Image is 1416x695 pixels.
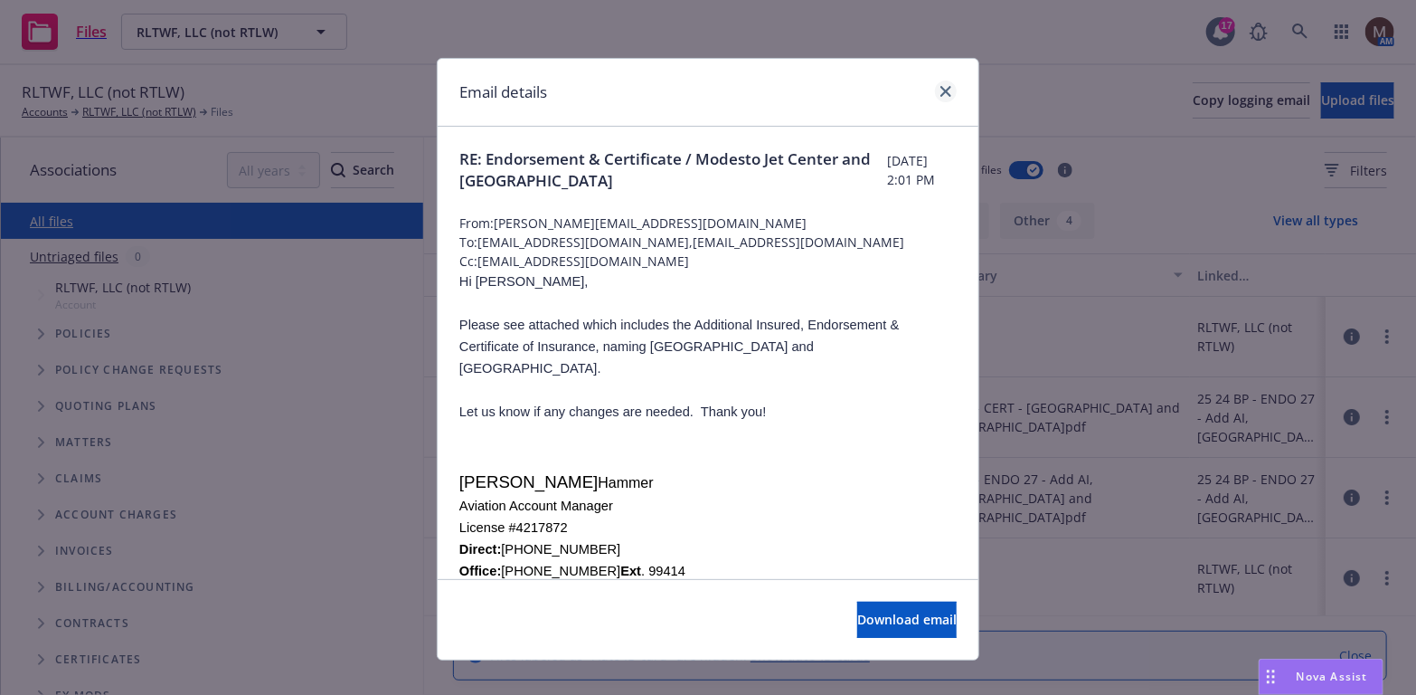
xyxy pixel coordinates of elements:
[459,318,899,376] span: Please see attached which includes the Additional Insured, Endorsement & Certificate of Insurance...
[459,214,957,233] span: From: [PERSON_NAME][EMAIL_ADDRESS][DOMAIN_NAME]
[857,602,957,638] button: Download email
[857,611,957,628] span: Download email
[459,520,568,535] span: License #4217872
[620,564,641,578] span: Ext
[459,564,501,578] span: Office:
[459,252,957,271] span: Cc: [EMAIL_ADDRESS][DOMAIN_NAME]
[459,405,767,419] span: Let us know if any changes are needed. Thank you!
[935,81,957,102] a: close
[501,564,620,578] span: [PHONE_NUMBER]
[1297,669,1368,684] span: Nova Assist
[598,475,653,490] span: Hammer
[459,81,547,104] h1: Email details
[459,472,598,491] span: [PERSON_NAME]
[641,564,685,578] span: . 99414
[501,542,620,557] span: [PHONE_NUMBER]
[459,542,501,557] span: Direct:
[459,274,589,289] span: Hi [PERSON_NAME],
[1260,660,1282,694] div: Drag to move
[887,151,957,189] span: [DATE] 2:01 PM
[459,233,957,252] span: To: [EMAIL_ADDRESS][DOMAIN_NAME],[EMAIL_ADDRESS][DOMAIN_NAME]
[459,499,613,513] span: Aviation Account Manager
[459,148,887,192] span: RE: Endorsement & Certificate / Modesto Jet Center and [GEOGRAPHIC_DATA]
[1259,659,1383,695] button: Nova Assist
